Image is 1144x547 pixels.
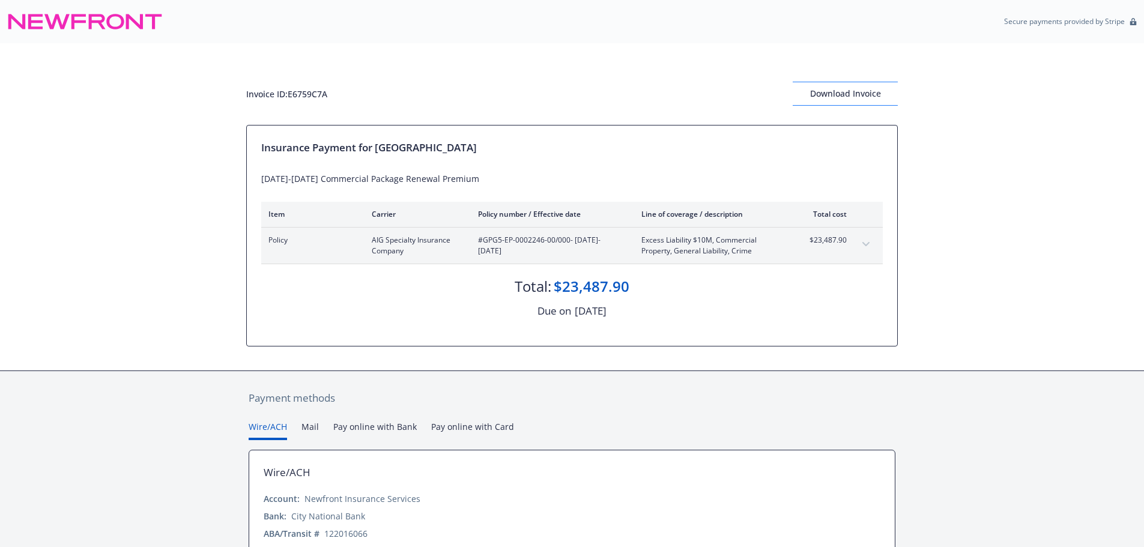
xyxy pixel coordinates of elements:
div: Payment methods [249,390,895,406]
div: Account: [264,492,300,505]
div: $23,487.90 [554,276,629,297]
div: Policy number / Effective date [478,209,622,219]
div: Newfront Insurance Services [304,492,420,505]
div: Carrier [372,209,459,219]
div: Total cost [802,209,847,219]
div: Total: [515,276,551,297]
div: ABA/Transit # [264,527,319,540]
div: Insurance Payment for [GEOGRAPHIC_DATA] [261,140,883,156]
div: Item [268,209,353,219]
button: Download Invoice [793,82,898,106]
div: 122016066 [324,527,368,540]
p: Secure payments provided by Stripe [1004,16,1125,26]
div: [DATE]-[DATE] Commercial Package Renewal Premium [261,172,883,185]
div: PolicyAIG Specialty Insurance Company#GPG5-EP-0002246-00/000- [DATE]-[DATE]Excess Liability $10M,... [261,228,883,264]
span: AIG Specialty Insurance Company [372,235,459,256]
div: [DATE] [575,303,607,319]
div: Line of coverage / description [641,209,782,219]
button: expand content [856,235,876,254]
span: Policy [268,235,353,246]
button: Mail [301,420,319,440]
span: Excess Liability $10M, Commercial Property, General Liability, Crime [641,235,782,256]
div: Due on [537,303,571,319]
div: City National Bank [291,510,365,522]
span: $23,487.90 [802,235,847,246]
span: #GPG5-EP-0002246-00/000 - [DATE]-[DATE] [478,235,622,256]
div: Download Invoice [793,82,898,105]
button: Wire/ACH [249,420,287,440]
button: Pay online with Card [431,420,514,440]
div: Invoice ID: E6759C7A [246,88,327,100]
div: Bank: [264,510,286,522]
div: Wire/ACH [264,465,310,480]
button: Pay online with Bank [333,420,417,440]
